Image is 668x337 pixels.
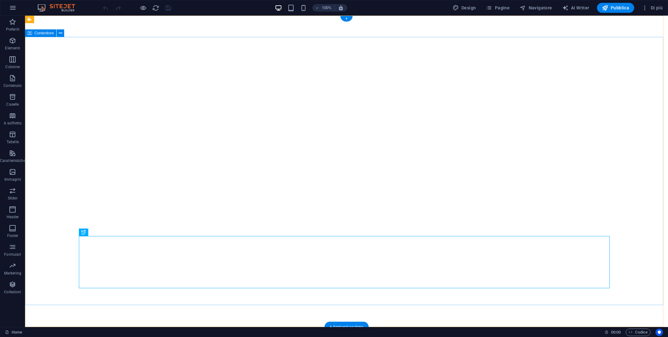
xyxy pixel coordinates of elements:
[597,3,635,13] button: Pubblica
[562,5,589,11] span: AI Writer
[34,31,54,35] span: Contenitore
[325,322,369,332] div: + Aggiungi sezione
[626,329,650,336] button: Codice
[4,289,21,294] p: Collezioni
[560,3,592,13] button: AI Writer
[7,139,19,144] p: Tabelle
[450,3,479,13] button: Design
[7,233,18,238] p: Footer
[4,271,21,276] p: Marketing
[483,3,512,13] button: Pagine
[338,5,344,11] i: Quando ridimensioni, regola automaticamente il livello di zoom in modo che corrisponda al disposi...
[520,5,552,11] span: Navigatore
[36,4,83,12] img: Editor Logo
[4,252,21,257] p: Formulari
[152,4,159,12] button: reload
[4,177,21,182] p: Immagini
[602,5,629,11] span: Pubblica
[340,16,352,22] div: +
[629,329,648,336] span: Codice
[322,4,332,12] h6: 100%
[4,121,22,126] p: A soffietto
[615,330,616,334] span: :
[611,329,621,336] span: 00 00
[152,4,159,12] i: Ricarica la pagina
[3,83,22,88] p: Contenuto
[642,5,663,11] span: Di più
[7,214,19,219] p: Header
[639,3,665,13] button: Di più
[6,102,19,107] p: Caselle
[5,64,20,69] p: Colonne
[486,5,510,11] span: Pagine
[450,3,479,13] div: Design (Ctrl+Alt+Y)
[6,27,19,32] p: Preferiti
[139,4,147,12] button: Clicca qui per lasciare la modalità di anteprima e continuare la modifica
[604,329,621,336] h6: Tempo sessione
[5,46,20,51] p: Elementi
[8,196,18,201] p: Slider
[5,329,22,336] a: Fai clic per annullare la selezione. Doppio clic per aprire le pagine
[453,5,476,11] span: Design
[655,329,663,336] button: Usercentrics
[312,4,335,12] button: 100%
[517,3,554,13] button: Navigatore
